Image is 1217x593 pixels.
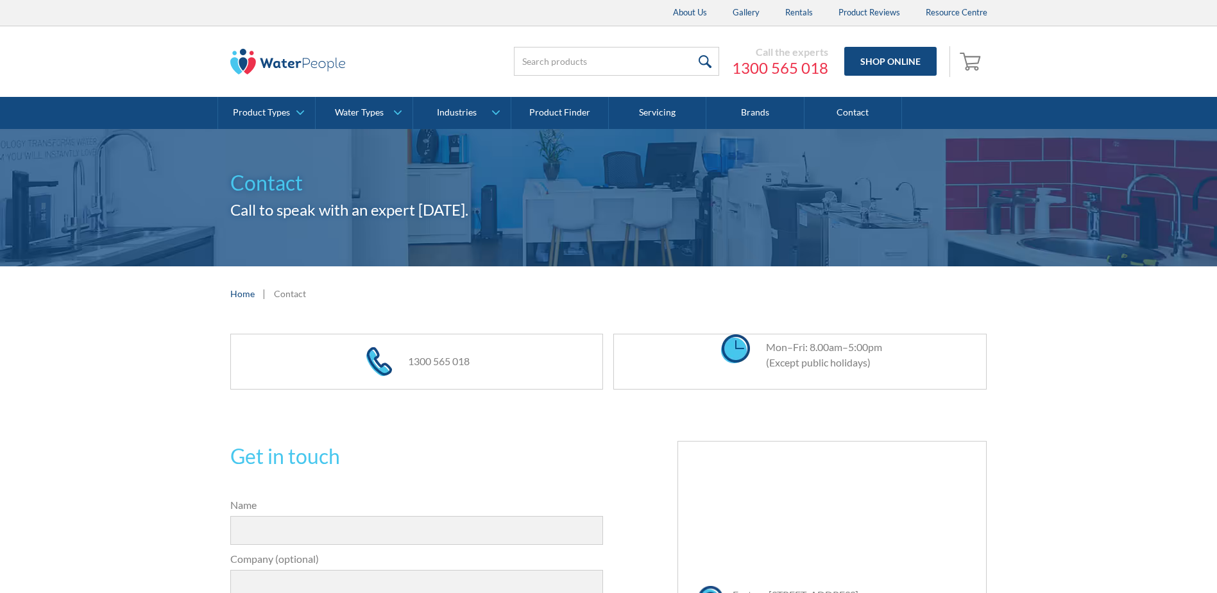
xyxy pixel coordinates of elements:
div: Industries [437,107,477,118]
a: Product Types [218,97,315,129]
div: Mon–Fri: 8.00am–5:00pm (Except public holidays) [753,339,882,370]
a: Product Finder [511,97,609,129]
h2: Get in touch [230,441,604,472]
div: Contact [274,287,306,300]
a: Water Types [316,97,413,129]
a: 1300 565 018 [732,58,828,78]
h2: Call to speak with an expert [DATE]. [230,198,987,221]
div: | [261,286,268,301]
h1: Contact [230,168,987,198]
img: The Water People [230,49,346,74]
a: Brands [706,97,804,129]
div: Water Types [335,107,384,118]
a: Servicing [609,97,706,129]
label: Name [230,497,604,513]
img: shopping cart [960,51,984,71]
a: Contact [804,97,902,129]
img: phone icon [366,347,392,376]
a: Open cart [957,46,987,77]
input: Search products [514,47,719,76]
a: Industries [413,97,510,129]
a: Shop Online [844,47,937,76]
img: clock icon [721,334,750,363]
div: Product Types [233,107,290,118]
label: Company (optional) [230,551,604,567]
a: 1300 565 018 [408,355,470,367]
div: Call the experts [732,46,828,58]
a: Home [230,287,255,300]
